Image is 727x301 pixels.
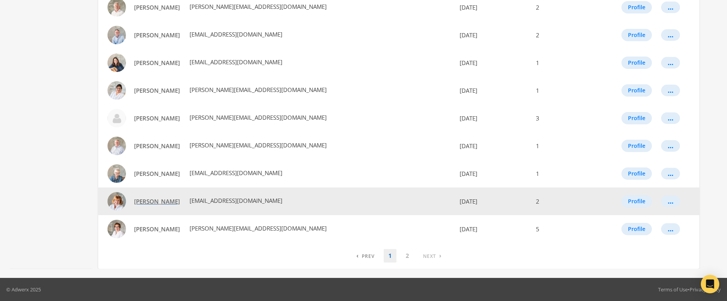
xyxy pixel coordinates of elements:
a: Privacy Policy [690,286,721,293]
td: [DATE] [453,21,532,49]
span: [PERSON_NAME] [134,31,180,39]
button: ... [661,196,680,207]
a: [PERSON_NAME] [129,111,185,125]
img: Jesica Beken profile [107,109,126,127]
div: • [658,286,721,293]
a: [PERSON_NAME] [129,222,185,236]
div: ... [668,229,673,229]
button: Profile [621,57,652,69]
span: [PERSON_NAME] [134,3,180,11]
td: [DATE] [453,132,532,160]
td: [DATE] [453,77,532,104]
span: [PERSON_NAME] [134,59,180,67]
td: [DATE] [453,49,532,77]
button: Profile [621,29,652,41]
div: Open Intercom Messenger [701,275,719,293]
span: [PERSON_NAME] [134,87,180,94]
div: ... [668,173,673,174]
a: 2 [401,249,414,263]
img: Jack Maddox profile [107,26,126,44]
button: Profile [621,112,652,124]
td: [DATE] [453,215,532,243]
span: [PERSON_NAME] [134,170,180,177]
a: Next [418,249,446,263]
button: Profile [621,195,652,207]
td: 3 [531,104,596,132]
button: Profile [621,140,652,152]
td: [DATE] [453,104,532,132]
a: Terms of Use [658,286,688,293]
td: 5 [531,215,596,243]
button: ... [661,85,680,96]
td: 2 [531,187,596,215]
img: Lilla Blackburn profile [107,192,126,211]
span: › [439,252,442,259]
div: ... [668,201,673,202]
span: [PERSON_NAME][EMAIL_ADDRESS][DOMAIN_NAME] [188,141,327,149]
a: [PERSON_NAME] [129,0,185,15]
button: Profile [621,167,652,180]
td: 2 [531,21,596,49]
span: [PERSON_NAME][EMAIL_ADDRESS][DOMAIN_NAME] [188,3,327,10]
td: [DATE] [453,160,532,187]
p: © Adwerx 2025 [6,286,41,293]
button: ... [661,29,680,41]
button: ... [661,223,680,235]
img: Lila Garlin profile [107,164,126,183]
span: [EMAIL_ADDRESS][DOMAIN_NAME] [188,30,282,38]
span: [PERSON_NAME] [134,114,180,122]
img: John Hood profile [107,137,126,155]
span: [PERSON_NAME][EMAIL_ADDRESS][DOMAIN_NAME] [188,114,327,121]
a: [PERSON_NAME] [129,84,185,98]
a: [PERSON_NAME] [129,167,185,181]
span: [PERSON_NAME][EMAIL_ADDRESS][DOMAIN_NAME] [188,86,327,94]
a: [PERSON_NAME] [129,28,185,42]
a: [PERSON_NAME] [129,139,185,153]
button: Profile [621,1,652,13]
span: [EMAIL_ADDRESS][DOMAIN_NAME] [188,169,282,177]
td: 1 [531,77,596,104]
a: [PERSON_NAME] [129,56,185,70]
td: 1 [531,132,596,160]
button: ... [661,140,680,152]
div: ... [668,62,673,63]
span: [EMAIL_ADDRESS][DOMAIN_NAME] [188,197,282,204]
img: Lisa Mayer profile [107,220,126,238]
td: [DATE] [453,187,532,215]
img: Jan Carroll profile [107,54,126,72]
span: [EMAIL_ADDRESS][DOMAIN_NAME] [188,58,282,66]
button: ... [661,168,680,179]
div: ... [668,90,673,91]
nav: pagination [352,249,446,263]
button: Profile [621,223,652,235]
td: 1 [531,160,596,187]
span: [PERSON_NAME] [134,197,180,205]
button: ... [661,57,680,69]
span: [PERSON_NAME] [134,225,180,233]
a: [PERSON_NAME] [129,194,185,209]
div: ... [668,7,673,8]
img: Jeannette Burger profile [107,81,126,100]
div: ... [668,118,673,119]
a: 1 [384,249,396,263]
button: ... [661,2,680,13]
button: ... [661,112,680,124]
button: Profile [621,84,652,97]
span: [PERSON_NAME][EMAIL_ADDRESS][DOMAIN_NAME] [188,224,327,232]
span: [PERSON_NAME] [134,142,180,150]
td: 1 [531,49,596,77]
